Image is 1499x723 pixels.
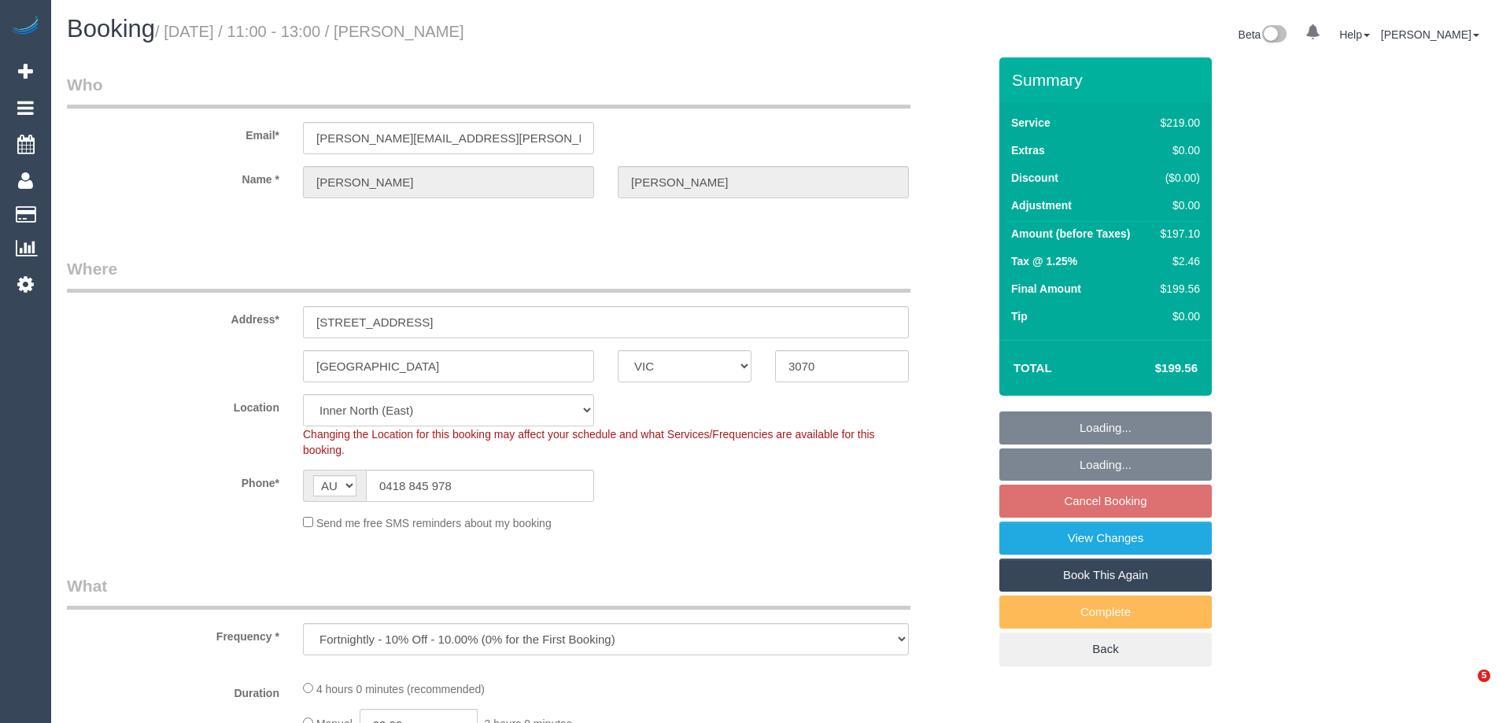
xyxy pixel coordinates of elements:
a: [PERSON_NAME] [1381,28,1479,41]
input: Phone* [366,470,594,502]
span: Changing the Location for this booking may affect your schedule and what Services/Frequencies are... [303,428,875,456]
input: Last Name* [618,166,909,198]
label: Frequency * [55,623,291,644]
img: Automaid Logo [9,16,41,38]
div: $197.10 [1154,226,1200,242]
div: $2.46 [1154,253,1200,269]
label: Adjustment [1011,197,1072,213]
input: Post Code* [775,350,909,382]
div: $219.00 [1154,115,1200,131]
iframe: Intercom live chat [1445,670,1483,707]
label: Service [1011,115,1050,131]
a: Help [1339,28,1370,41]
label: Phone* [55,470,291,491]
strong: Total [1013,361,1052,374]
span: Send me free SMS reminders about my booking [316,517,552,529]
label: Final Amount [1011,281,1081,297]
div: $0.00 [1154,142,1200,158]
span: 5 [1478,670,1490,682]
label: Duration [55,680,291,701]
a: View Changes [999,522,1212,555]
small: / [DATE] / 11:00 - 13:00 / [PERSON_NAME] [155,23,464,40]
label: Extras [1011,142,1045,158]
h3: Summary [1012,71,1204,89]
span: Booking [67,15,155,42]
div: $199.56 [1154,281,1200,297]
div: $0.00 [1154,197,1200,213]
label: Email* [55,122,291,143]
a: Book This Again [999,559,1212,592]
legend: Who [67,73,910,109]
span: 4 hours 0 minutes (recommended) [316,683,485,695]
legend: What [67,574,910,610]
label: Name * [55,166,291,187]
h4: $199.56 [1108,362,1198,375]
img: New interface [1261,25,1287,46]
a: Beta [1239,28,1287,41]
label: Tip [1011,308,1028,324]
label: Tax @ 1.25% [1011,253,1077,269]
label: Discount [1011,170,1058,186]
input: Suburb* [303,350,594,382]
input: Email* [303,122,594,154]
label: Amount (before Taxes) [1011,226,1130,242]
legend: Where [67,257,910,293]
a: Back [999,633,1212,666]
input: First Name* [303,166,594,198]
label: Address* [55,306,291,327]
div: ($0.00) [1154,170,1200,186]
label: Location [55,394,291,415]
div: $0.00 [1154,308,1200,324]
